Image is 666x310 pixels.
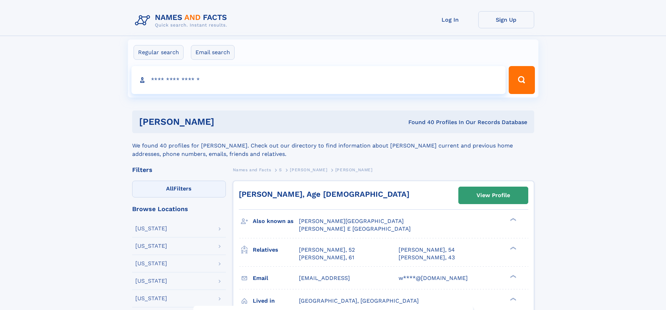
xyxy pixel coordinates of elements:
h3: Lived in [253,295,299,307]
div: ❯ [508,217,517,222]
a: [PERSON_NAME], 61 [299,254,354,261]
span: [PERSON_NAME][GEOGRAPHIC_DATA] [299,218,404,224]
a: Names and Facts [233,165,271,174]
a: [PERSON_NAME], 43 [399,254,455,261]
span: S [279,167,282,172]
div: ❯ [508,246,517,250]
label: Email search [191,45,235,60]
a: [PERSON_NAME], Age [DEMOGRAPHIC_DATA] [239,190,409,199]
a: S [279,165,282,174]
span: [PERSON_NAME] [290,167,327,172]
span: [PERSON_NAME] [335,167,373,172]
div: [US_STATE] [135,278,167,284]
h3: Email [253,272,299,284]
a: [PERSON_NAME], 54 [399,246,455,254]
div: [US_STATE] [135,243,167,249]
div: We found 40 profiles for [PERSON_NAME]. Check out our directory to find information about [PERSON... [132,133,534,158]
h3: Relatives [253,244,299,256]
label: Filters [132,181,226,197]
div: ❯ [508,297,517,301]
div: ❯ [508,274,517,279]
span: [GEOGRAPHIC_DATA], [GEOGRAPHIC_DATA] [299,297,419,304]
div: [US_STATE] [135,261,167,266]
div: [US_STATE] [135,226,167,231]
img: Logo Names and Facts [132,11,233,30]
h1: [PERSON_NAME] [139,117,311,126]
button: Search Button [509,66,535,94]
span: All [166,185,173,192]
a: [PERSON_NAME] [290,165,327,174]
div: Filters [132,167,226,173]
span: [PERSON_NAME] E [GEOGRAPHIC_DATA] [299,225,411,232]
div: Found 40 Profiles In Our Records Database [311,118,527,126]
div: Browse Locations [132,206,226,212]
label: Regular search [134,45,184,60]
div: View Profile [477,187,510,203]
h3: Also known as [253,215,299,227]
input: search input [131,66,506,94]
a: [PERSON_NAME], 52 [299,246,355,254]
span: [EMAIL_ADDRESS] [299,275,350,281]
a: Log In [422,11,478,28]
a: View Profile [459,187,528,204]
div: [US_STATE] [135,296,167,301]
a: Sign Up [478,11,534,28]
